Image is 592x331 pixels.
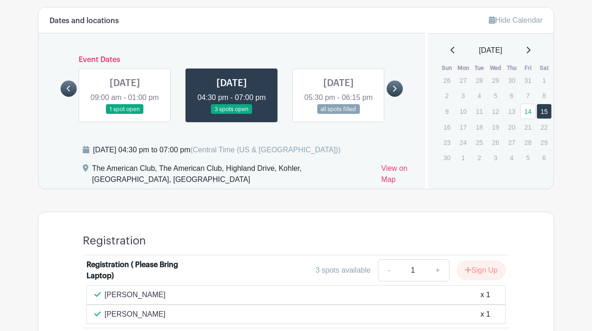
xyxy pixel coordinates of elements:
[378,259,399,281] a: -
[315,265,370,276] div: 3 spots available
[536,104,552,119] a: 15
[488,104,503,119] p: 12
[504,120,519,134] p: 20
[520,73,536,87] p: 31
[488,135,503,150] p: 26
[426,259,450,281] a: +
[472,104,487,119] p: 11
[536,63,552,73] th: Sat
[536,120,552,134] p: 22
[520,104,536,119] a: 14
[381,163,413,189] a: View on Map
[520,88,536,103] p: 7
[439,88,455,103] p: 2
[472,150,487,165] p: 2
[536,88,552,103] p: 8
[439,104,455,119] p: 9
[504,104,519,119] p: 13
[77,56,387,64] h6: Event Dates
[457,261,506,280] button: Sign Up
[455,63,471,73] th: Mon
[456,73,471,87] p: 27
[504,150,519,165] p: 4
[83,234,146,248] h4: Registration
[439,150,455,165] p: 30
[481,309,490,320] div: x 1
[472,88,487,103] p: 4
[487,63,504,73] th: Wed
[105,309,166,320] p: [PERSON_NAME]
[471,63,487,73] th: Tue
[190,146,340,154] span: (Central Time (US & [GEOGRAPHIC_DATA]))
[456,104,471,119] p: 10
[439,120,455,134] p: 16
[520,135,536,150] p: 28
[504,88,519,103] p: 6
[536,150,552,165] p: 6
[504,73,519,87] p: 30
[439,135,455,150] p: 23
[439,73,455,87] p: 26
[489,16,543,24] a: Hide Calendar
[93,144,340,156] div: [DATE] 04:30 pm to 07:00 pm
[456,150,471,165] p: 1
[536,73,552,87] p: 1
[472,73,487,87] p: 28
[456,120,471,134] p: 17
[520,120,536,134] p: 21
[479,45,502,56] span: [DATE]
[472,120,487,134] p: 18
[504,135,519,150] p: 27
[456,135,471,150] p: 24
[472,135,487,150] p: 25
[481,289,490,300] div: x 1
[92,163,374,189] div: The American Club, The American Club, Highland Drive, Kohler, [GEOGRAPHIC_DATA], [GEOGRAPHIC_DATA]
[86,259,180,281] div: Registration ( Please Bring Laptop)
[520,63,536,73] th: Fri
[504,63,520,73] th: Thu
[488,150,503,165] p: 3
[488,73,503,87] p: 29
[439,63,455,73] th: Sun
[49,17,119,25] h6: Dates and locations
[105,289,166,300] p: [PERSON_NAME]
[536,135,552,150] p: 29
[520,150,536,165] p: 5
[456,88,471,103] p: 3
[488,88,503,103] p: 5
[488,120,503,134] p: 19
